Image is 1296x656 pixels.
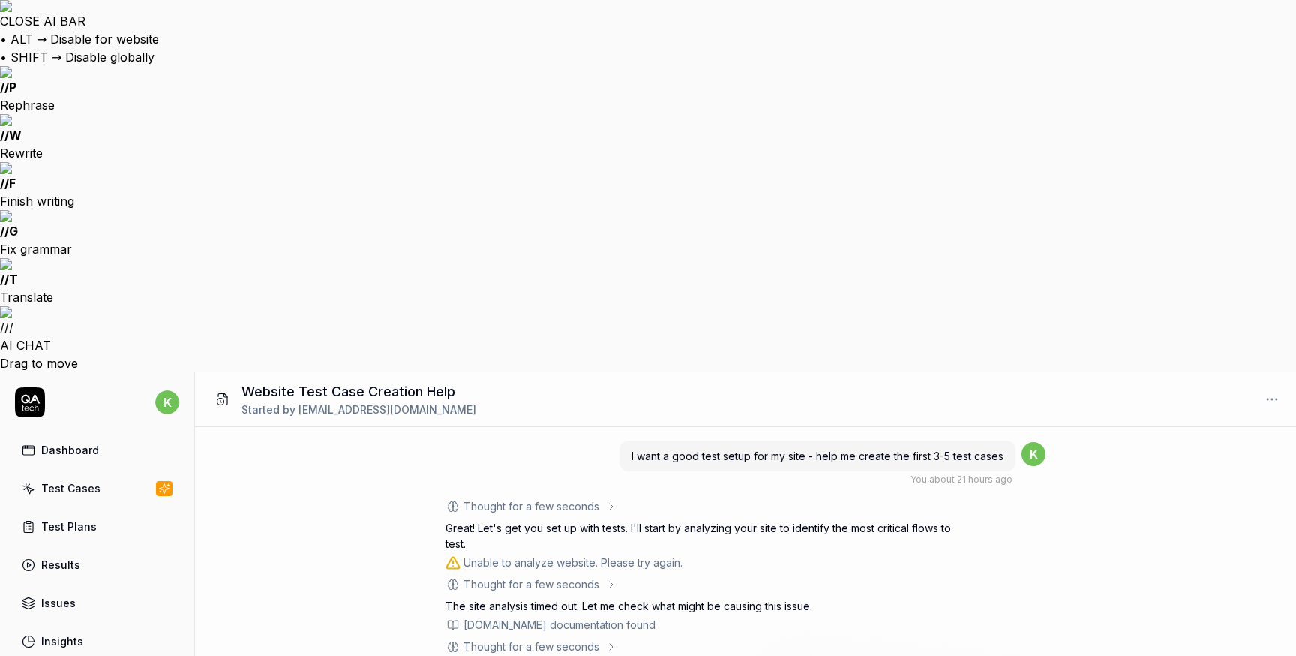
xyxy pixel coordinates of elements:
div: , about 21 hours ago [910,473,1012,486]
div: Unable to analyze website. Please try again. [463,555,682,570]
button: k [155,387,179,417]
div: Issues [41,595,76,611]
h1: Website Test Case Creation Help [241,381,476,402]
a: Insights [15,627,179,656]
p: Great! Let's get you set up with tests. I'll start by analyzing your site to identify the most cr... [445,520,970,552]
a: Test Plans [15,512,179,541]
div: Insights [41,633,83,649]
div: Thought for a few seconds [463,576,599,592]
div: Dashboard [41,442,99,458]
span: I want a good test setup for my site - help me create the first 3-5 test cases [631,450,1003,462]
div: [DOMAIN_NAME] documentation found [463,617,655,633]
span: You [910,474,927,485]
div: Thought for a few seconds [463,498,599,514]
a: Test Cases [15,474,179,503]
div: Started by [241,402,476,417]
span: [EMAIL_ADDRESS][DOMAIN_NAME] [298,403,476,416]
div: Results [41,557,80,573]
div: Test Plans [41,519,97,534]
p: The site analysis timed out. Let me check what might be causing this issue. [445,598,970,614]
div: Thought for a few seconds [463,639,599,654]
a: Dashboard [15,435,179,465]
a: Results [15,550,179,579]
span: k [1021,442,1045,466]
div: Test Cases [41,480,100,496]
a: Issues [15,588,179,618]
span: k [155,390,179,414]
